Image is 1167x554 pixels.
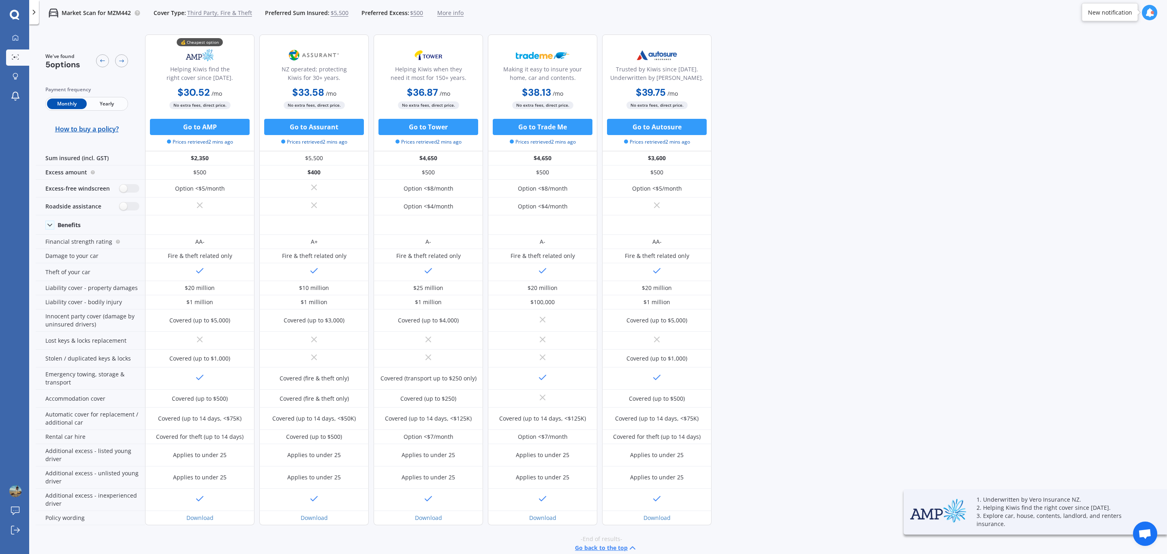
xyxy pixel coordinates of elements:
div: Applies to under 25 [287,451,341,459]
p: 2. Helping Kiwis find the right cover since [DATE]. [977,504,1147,512]
div: $5,500 [259,151,369,165]
div: AA- [652,238,662,246]
div: Applies to under 25 [402,451,455,459]
div: Option <$5/month [175,185,225,193]
div: $20 million [185,284,215,292]
div: Covered (up to 14 days, <$50K) [272,414,356,423]
span: $5,500 [331,9,348,17]
div: Covered (fire & theft only) [280,374,349,382]
div: Making it easy to insure your home, car and contents. [495,65,590,85]
img: Trademe.webp [516,45,569,65]
div: Additional excess - unlisted young driver [36,466,145,489]
div: Covered for theft (up to 14 days) [156,433,244,441]
div: Applies to under 25 [630,473,684,481]
div: $3,600 [602,151,712,165]
span: No extra fees, direct price. [626,101,688,109]
div: Covered (transport up to $250 only) [380,374,477,382]
span: / mo [667,90,678,97]
div: Covered (up to 14 days, <$75K) [615,414,699,423]
div: $1 million [643,298,670,306]
div: Covered (up to 14 days, <$75K) [158,414,242,423]
div: $10 million [299,284,329,292]
div: Excess-free windscreen [36,180,145,198]
div: Applies to under 25 [402,473,455,481]
div: Accommodation cover [36,390,145,408]
span: How to buy a policy? [55,125,119,133]
button: Go to Autosure [607,119,707,135]
div: $4,650 [374,151,483,165]
div: Lost keys & locks replacement [36,332,145,350]
b: $39.75 [636,86,666,99]
p: 3. Explore car, house, contents, landlord, and renters insurance. [977,512,1147,528]
div: Applies to under 25 [287,473,341,481]
b: $30.52 [177,86,210,99]
span: We've found [45,53,80,60]
span: Prices retrieved 2 mins ago [510,138,576,146]
div: Applies to under 25 [516,473,569,481]
div: Covered (up to $500) [629,395,685,403]
img: Assurant.png [287,45,341,65]
div: Option <$4/month [518,202,568,210]
div: Policy wording [36,511,145,525]
div: Automatic cover for replacement / additional car [36,408,145,430]
b: $36.87 [407,86,438,99]
button: Go to AMP [150,119,250,135]
div: Covered (up to 14 days, <$125K) [385,414,472,423]
p: 1. Underwritten by Vero Insurance NZ. [977,496,1147,504]
div: Fire & theft related only [511,252,575,260]
div: Covered (up to $4,000) [398,316,459,324]
span: Yearly [87,99,126,109]
img: car.f15378c7a67c060ca3f3.svg [49,8,58,18]
span: Monthly [47,99,87,109]
a: Download [415,514,442,522]
div: $1 million [415,298,442,306]
div: Covered (up to $5,000) [626,316,687,324]
button: Go to Trade Me [493,119,592,135]
div: Roadside assistance [36,198,145,215]
div: A- [540,238,545,246]
div: $1 million [301,298,327,306]
div: AA- [195,238,205,246]
div: Financial strength rating [36,235,145,249]
span: Preferred Sum Insured: [265,9,329,17]
div: Option <$7/month [518,433,568,441]
div: Covered (up to $5,000) [169,316,230,324]
div: $500 [488,165,597,180]
div: New notification [1088,8,1132,16]
span: Prices retrieved 2 mins ago [167,138,233,146]
div: Applies to under 25 [173,451,227,459]
div: Damage to your car [36,249,145,263]
span: No extra fees, direct price. [284,101,345,109]
div: Liability cover - property damages [36,281,145,295]
div: Payment frequency [45,86,128,94]
div: Covered (up to $500) [172,395,228,403]
div: Covered (up to $500) [286,433,342,441]
button: Go to Tower [378,119,478,135]
div: 💰 Cheapest option [177,38,223,46]
div: Covered (up to $3,000) [284,316,344,324]
div: $1 million [186,298,213,306]
div: $500 [374,165,483,180]
div: Fire & theft related only [282,252,346,260]
div: Covered (up to $250) [400,395,456,403]
span: 5 options [45,59,80,70]
img: AMP.webp [173,45,227,65]
div: Helping Kiwis find the right cover since [DATE]. [152,65,248,85]
div: $500 [145,165,254,180]
div: Benefits [58,221,81,229]
p: Market Scan for MZM442 [62,9,131,17]
div: $500 [602,165,712,180]
div: Fire & theft related only [396,252,461,260]
div: Covered for theft (up to 14 days) [613,433,701,441]
div: $4,650 [488,151,597,165]
div: A+ [311,238,318,246]
div: Sum insured (incl. GST) [36,151,145,165]
div: Liability cover - bodily injury [36,295,145,309]
div: Fire & theft related only [625,252,689,260]
a: Download [186,514,214,522]
span: -End of results- [581,535,622,543]
div: Covered (up to $1,000) [626,354,687,363]
div: Option <$4/month [404,202,453,210]
div: Fire & theft related only [168,252,232,260]
div: NZ operated; protecting Kiwis for 30+ years. [266,65,362,85]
